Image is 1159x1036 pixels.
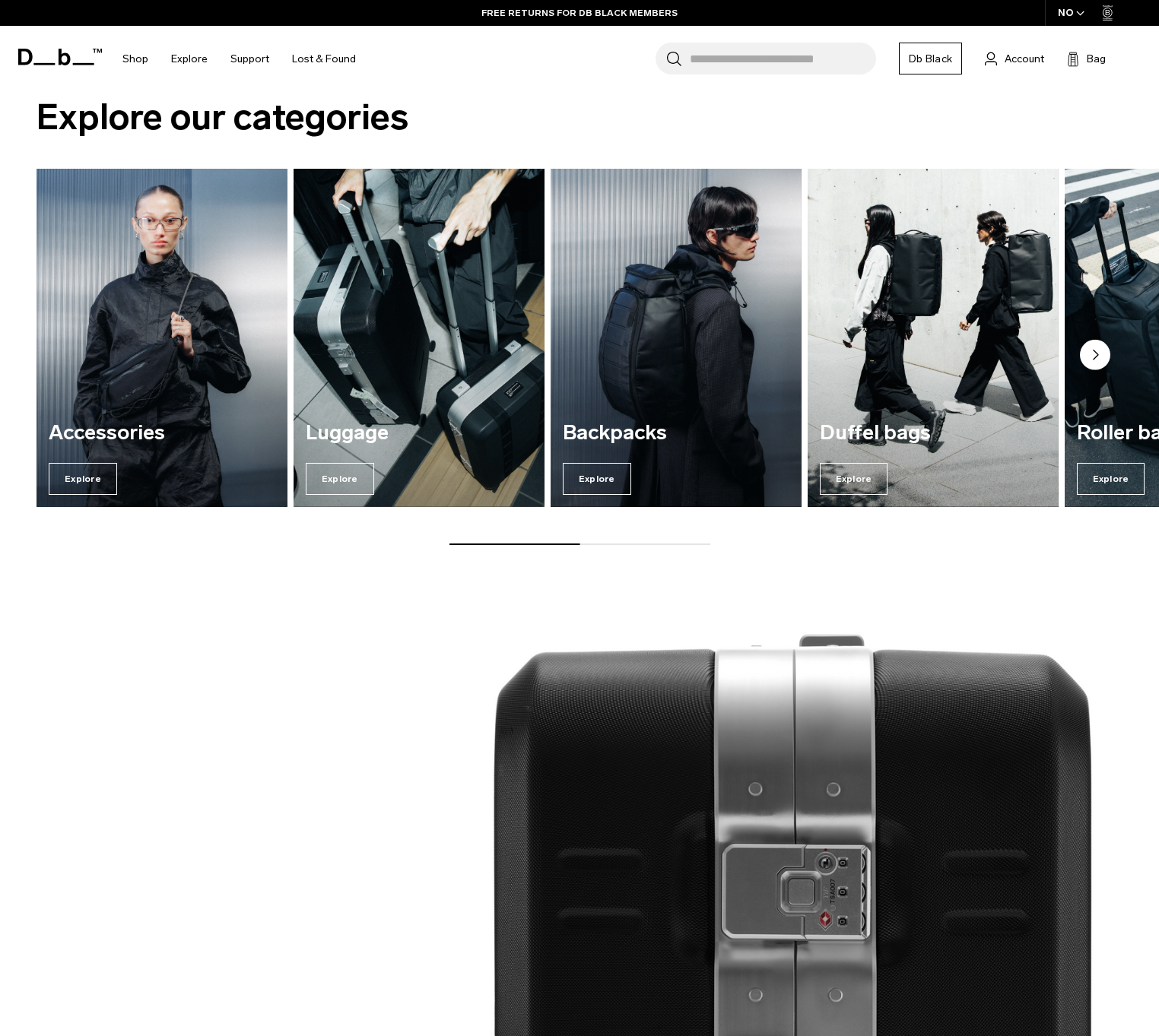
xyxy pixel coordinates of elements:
[563,422,789,445] h3: Backpacks
[37,169,287,507] a: Accessories Explore
[808,169,1059,507] div: 4 / 5
[37,169,287,507] div: 1 / 5
[37,90,1122,144] h2: Explore our categories
[563,463,631,495] span: Explore
[1067,49,1106,68] button: Bag
[230,32,269,86] a: Support
[1005,51,1044,67] span: Account
[306,422,532,445] h3: Luggage
[481,6,678,20] a: FREE RETURNS FOR DB BLACK MEMBERS
[49,422,275,445] h3: Accessories
[551,169,802,507] div: 3 / 5
[820,463,888,495] span: Explore
[306,463,374,495] span: Explore
[551,169,802,507] a: Backpacks Explore
[49,463,117,495] span: Explore
[294,169,545,507] a: Luggage Explore
[899,43,962,74] a: Db Black
[820,422,1046,445] h3: Duffel bags
[1080,340,1110,373] button: Next slide
[1087,51,1106,67] span: Bag
[985,49,1044,68] a: Account
[171,32,208,86] a: Explore
[294,169,545,507] div: 2 / 5
[1077,463,1145,495] span: Explore
[292,32,356,86] a: Lost & Found
[808,169,1059,507] a: Duffel bags Explore
[111,26,367,92] nav: Main Navigation
[122,32,148,86] a: Shop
